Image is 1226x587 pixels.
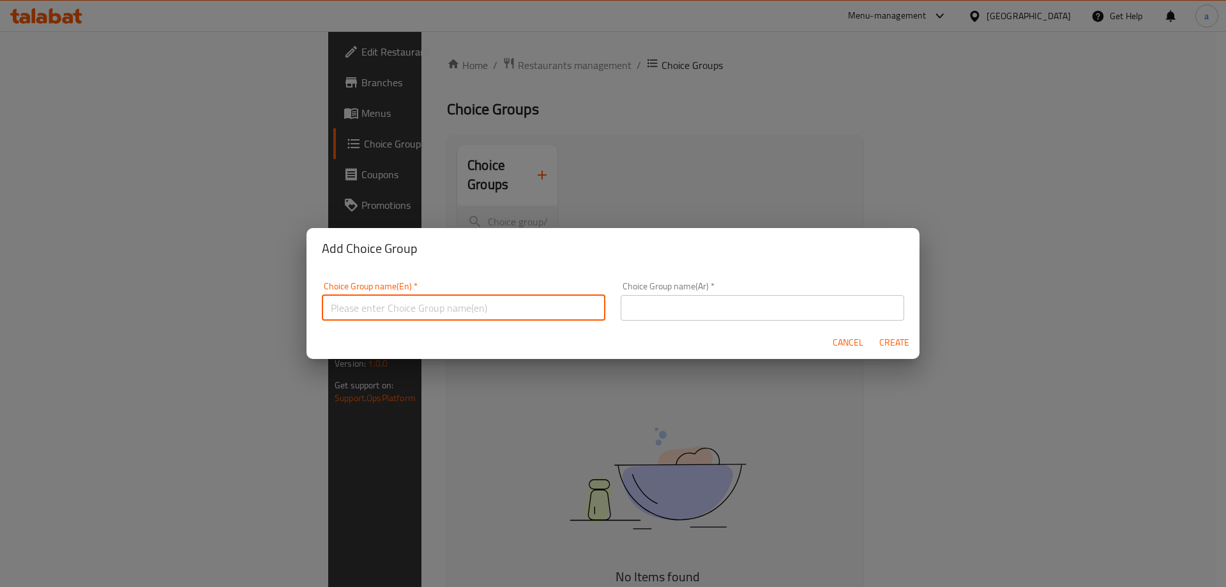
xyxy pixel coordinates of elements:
button: Create [874,331,914,354]
input: Please enter Choice Group name(ar) [621,295,904,321]
span: Cancel [833,335,863,351]
h2: Add Choice Group [322,238,904,259]
span: Create [879,335,909,351]
input: Please enter Choice Group name(en) [322,295,605,321]
button: Cancel [828,331,868,354]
